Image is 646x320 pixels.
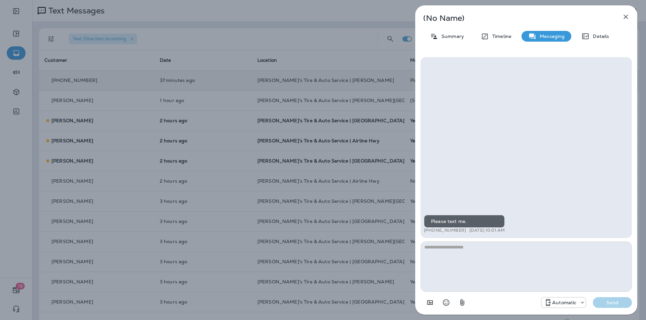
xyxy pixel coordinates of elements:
button: Add in a premade template [423,296,437,309]
p: Details [589,34,609,39]
button: Select an emoji [439,296,453,309]
div: Please text me. [424,215,505,228]
p: (No Name) [423,15,607,21]
p: Automatic [552,300,576,305]
p: [DATE] 10:01 AM [469,228,505,233]
p: [PHONE_NUMBER] [424,228,466,233]
p: Summary [438,34,464,39]
p: Timeline [489,34,511,39]
p: Messaging [536,34,565,39]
